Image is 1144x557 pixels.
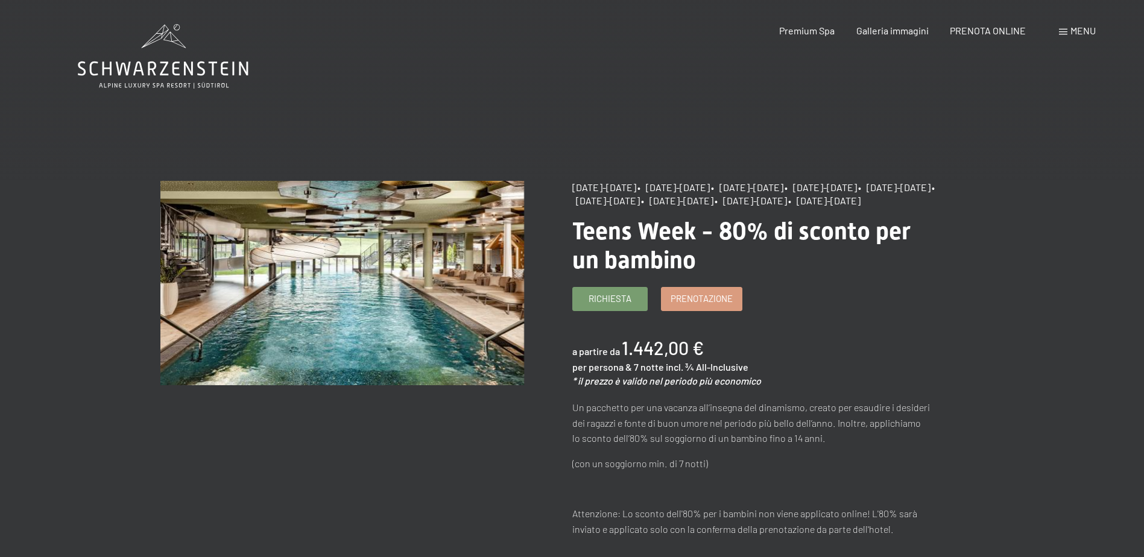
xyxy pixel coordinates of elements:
[711,181,783,193] span: • [DATE]-[DATE]
[788,195,861,206] span: • [DATE]-[DATE]
[160,181,524,385] img: Teens Week - 80% di sconto per un bambino
[662,288,742,310] a: Prenotazione
[858,181,931,193] span: • [DATE]-[DATE]
[589,292,631,305] span: Richiesta
[572,345,620,357] span: a partire da
[572,181,636,193] span: [DATE]-[DATE]
[572,456,936,471] p: (con un soggiorno min. di 7 notti)
[950,25,1026,36] a: PRENOTA ONLINE
[572,361,632,373] span: per persona &
[572,375,761,386] em: * il prezzo è valido nel periodo più economico
[572,217,911,274] span: Teens Week - 80% di sconto per un bambino
[572,400,936,446] p: Un pacchetto per una vacanza all’insegna del dinamismo, creato per esaudire i desideri dei ragazz...
[856,25,929,36] a: Galleria immagini
[785,181,857,193] span: • [DATE]-[DATE]
[573,288,647,310] a: Richiesta
[779,25,835,36] a: Premium Spa
[637,181,710,193] span: • [DATE]-[DATE]
[572,506,936,537] p: Attenzione: Lo sconto dell'80% per i bambini non viene applicato online! L'80% sarà inviato e app...
[671,292,733,305] span: Prenotazione
[622,337,704,359] b: 1.442,00 €
[634,361,664,373] span: 7 notte
[1070,25,1096,36] span: Menu
[715,195,787,206] span: • [DATE]-[DATE]
[641,195,713,206] span: • [DATE]-[DATE]
[666,361,748,373] span: incl. ¾ All-Inclusive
